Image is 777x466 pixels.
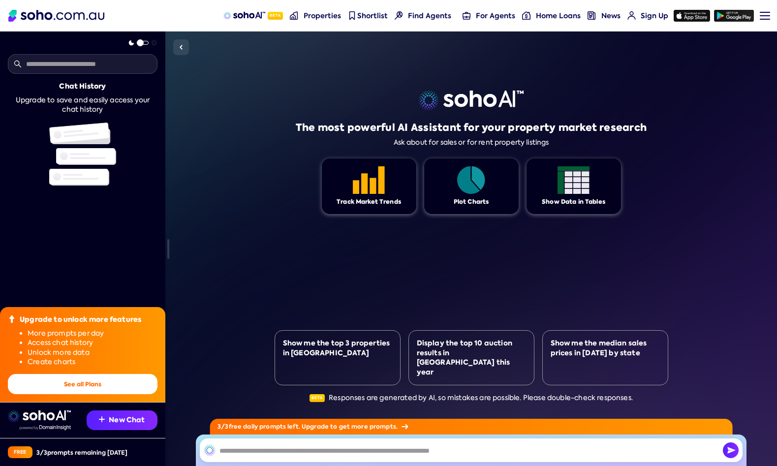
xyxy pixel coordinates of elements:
img: Feature 1 icon [455,166,487,194]
img: google-play icon [714,10,754,22]
h1: The most powerful AI Assistant for your property market research [296,121,647,134]
div: Track Market Trends [337,198,401,206]
img: SohoAI logo black [204,444,216,456]
li: Access chat history [28,338,157,348]
div: Show me the top 3 properties in [GEOGRAPHIC_DATA] [283,339,392,358]
span: Find Agents [408,11,451,21]
div: Chat History [59,82,106,92]
div: Display the top 10 auction results in [GEOGRAPHIC_DATA] this year [417,339,526,377]
img: sohoai logo [419,91,524,110]
img: Soho Logo [8,10,104,22]
div: Plot Charts [454,198,489,206]
div: Show Data in Tables [542,198,605,206]
img: Data provided by Domain Insight [20,425,71,430]
span: Beta [268,12,283,20]
img: Upgrade icon [8,315,16,323]
img: Find agents icon [395,11,403,20]
button: New Chat [87,410,157,430]
img: news-nav icon [588,11,596,20]
img: for-agents-nav icon [627,11,636,20]
span: Beta [310,394,325,402]
li: Unlock more data [28,348,157,358]
div: Free [8,446,32,458]
span: Sign Up [641,11,668,21]
div: Ask about for sales or for rent property listings [394,138,549,147]
img: Chat history illustration [49,123,116,186]
img: Recommendation icon [99,416,105,422]
img: shortlist-nav icon [348,11,356,20]
img: sohoAI logo [223,12,265,20]
img: sohoai logo [8,410,71,422]
img: Arrow icon [402,424,408,429]
span: News [601,11,621,21]
button: Send [723,442,739,458]
span: For Agents [476,11,515,21]
div: Show me the median sales prices in [DATE] by state [551,339,660,358]
li: More prompts per day [28,329,157,339]
img: for-agents-nav icon [463,11,471,20]
img: for-agents-nav icon [522,11,530,20]
span: Home Loans [536,11,581,21]
span: Properties [304,11,341,21]
li: Create charts [28,357,157,367]
div: 3 / 3 free daily prompts left. Upgrade to get more prompts. [210,419,733,435]
img: app-store icon [674,10,710,22]
img: properties-nav icon [290,11,298,20]
img: Send icon [723,442,739,458]
div: 3 / 3 prompts remaining [DATE] [36,448,127,457]
div: Upgrade to save and easily access your chat history [8,95,157,115]
img: Sidebar toggle icon [175,41,187,53]
img: Feature 1 icon [353,166,385,194]
button: See all Plans [8,374,157,394]
div: Responses are generated by AI, so mistakes are possible. Please double-check responses. [310,393,633,403]
div: Upgrade to unlock more features [20,315,141,325]
span: Shortlist [357,11,388,21]
img: Feature 1 icon [558,166,590,194]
